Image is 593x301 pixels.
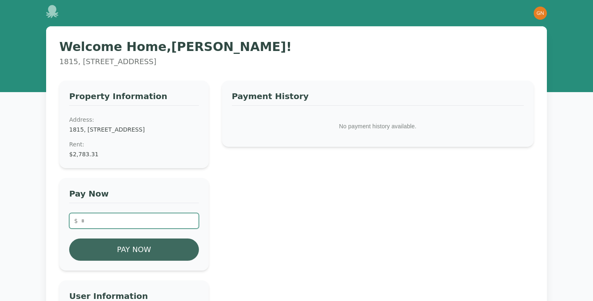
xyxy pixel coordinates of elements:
h3: Payment History [232,90,524,106]
dd: $2,783.31 [69,150,199,158]
dd: 1815, [STREET_ADDRESS] [69,125,199,134]
h1: Welcome Home, [PERSON_NAME] ! [59,39,534,54]
p: 1815, [STREET_ADDRESS] [59,56,534,67]
h3: Pay Now [69,188,199,203]
p: No payment history available. [232,116,524,137]
dt: Address: [69,116,199,124]
dt: Rent : [69,140,199,148]
h3: Property Information [69,90,199,106]
button: Pay Now [69,238,199,261]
